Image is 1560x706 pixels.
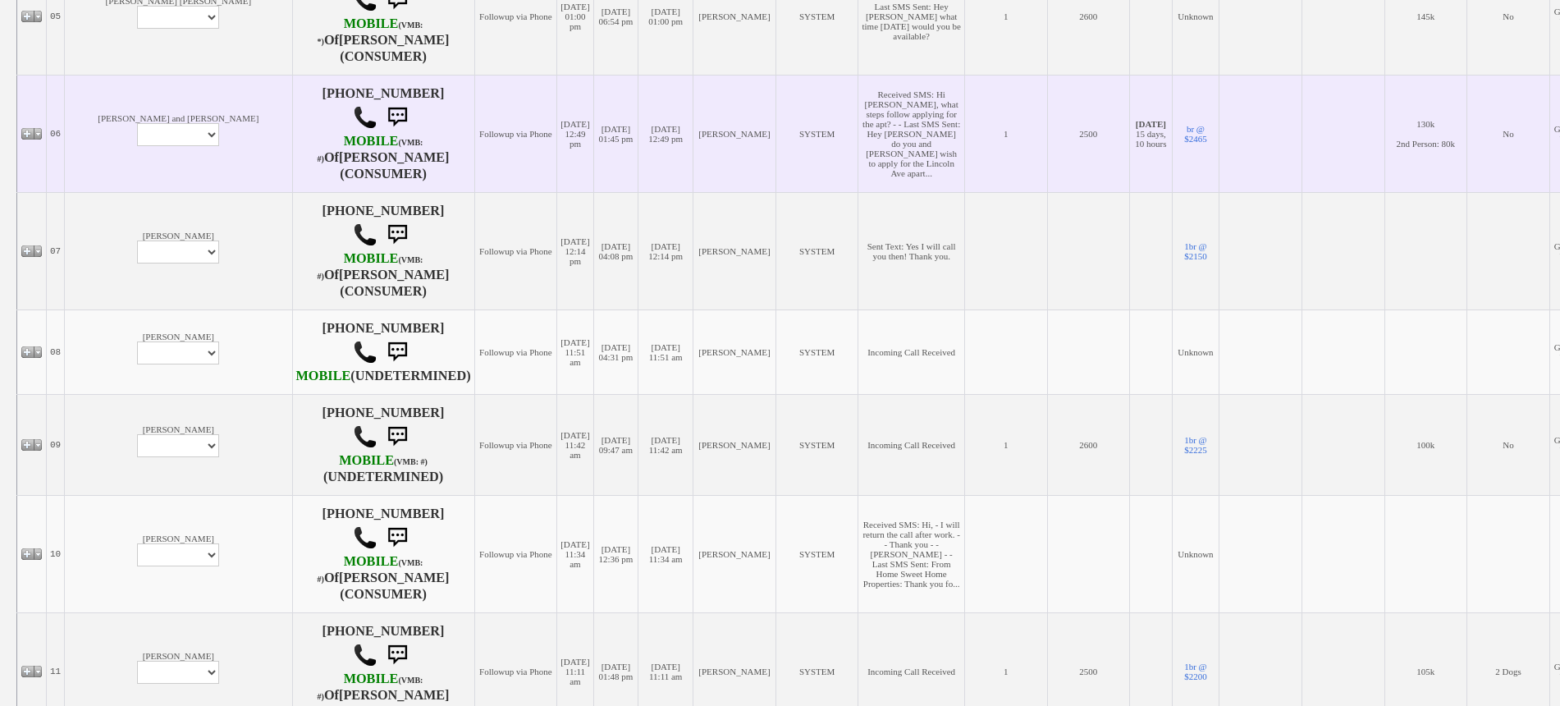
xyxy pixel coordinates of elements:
[593,192,638,309] td: [DATE] 04:08 pm
[1184,435,1207,455] a: 1br @ $2225
[1467,75,1550,192] td: No
[557,394,593,495] td: [DATE] 11:42 am
[775,309,858,394] td: SYSTEM
[318,676,423,701] font: (VMB: #)
[339,453,428,468] b: T-Mobile USA, Inc.
[296,369,351,383] b: Dish Wireless, LLC
[381,521,414,554] img: sms.png
[381,420,414,453] img: sms.png
[394,457,428,466] font: (VMB: #)
[47,75,65,192] td: 06
[474,75,557,192] td: Followup via Phone
[353,643,377,667] img: call.png
[474,495,557,612] td: Followup via Phone
[381,639,414,672] img: sms.png
[557,192,593,309] td: [DATE] 12:14 pm
[1384,75,1467,192] td: 130k 2nd Person: 80k
[1384,394,1467,495] td: 100k
[557,495,593,612] td: [DATE] 11:34 am
[593,495,638,612] td: [DATE] 12:36 pm
[344,672,399,686] font: MOBILE
[339,688,450,703] b: [PERSON_NAME]
[693,309,776,394] td: [PERSON_NAME]
[344,554,399,569] font: MOBILE
[593,309,638,394] td: [DATE] 04:31 pm
[318,255,423,281] font: (VMB: #)
[353,340,377,364] img: call.png
[775,192,858,309] td: SYSTEM
[296,507,471,602] h4: [PHONE_NUMBER] Of (CONSUMER)
[318,16,423,48] b: Verizon Wireless
[1130,75,1172,192] td: 15 days, 10 hours
[964,394,1047,495] td: 1
[775,495,858,612] td: SYSTEM
[344,251,399,266] font: MOBILE
[65,309,292,394] td: [PERSON_NAME]
[296,369,351,383] font: MOBILE
[775,75,858,192] td: SYSTEM
[858,495,964,612] td: Received SMS: Hi, - I will return the call after work. - - Thank you - - [PERSON_NAME] - - Last S...
[638,394,693,495] td: [DATE] 11:42 am
[775,394,858,495] td: SYSTEM
[381,218,414,251] img: sms.png
[858,309,964,394] td: Incoming Call Received
[339,150,450,165] b: [PERSON_NAME]
[638,495,693,612] td: [DATE] 11:34 am
[353,222,377,247] img: call.png
[318,134,423,165] b: AT&T Wireless
[593,75,638,192] td: [DATE] 01:45 pm
[339,571,450,585] b: [PERSON_NAME]
[47,309,65,394] td: 08
[474,394,557,495] td: Followup via Phone
[1184,662,1207,681] a: 1br @ $2200
[964,75,1047,192] td: 1
[1047,75,1130,192] td: 2500
[1467,394,1550,495] td: No
[47,495,65,612] td: 10
[353,525,377,550] img: call.png
[65,75,292,192] td: [PERSON_NAME] and [PERSON_NAME]
[557,75,593,192] td: [DATE] 12:49 pm
[593,394,638,495] td: [DATE] 09:47 am
[1047,394,1130,495] td: 2600
[353,424,377,449] img: call.png
[474,192,557,309] td: Followup via Phone
[381,101,414,134] img: sms.png
[296,204,471,299] h4: [PHONE_NUMBER] Of (CONSUMER)
[318,554,423,585] b: T-Mobile USA, Inc.
[1172,309,1219,394] td: Unknown
[65,192,292,309] td: [PERSON_NAME]
[638,309,693,394] td: [DATE] 11:51 am
[339,268,450,282] b: [PERSON_NAME]
[693,394,776,495] td: [PERSON_NAME]
[693,192,776,309] td: [PERSON_NAME]
[858,394,964,495] td: Incoming Call Received
[1136,119,1166,129] b: [DATE]
[693,495,776,612] td: [PERSON_NAME]
[47,394,65,495] td: 09
[296,321,471,383] h4: [PHONE_NUMBER] (UNDETERMINED)
[1184,241,1207,261] a: 1br @ $2150
[638,75,693,192] td: [DATE] 12:49 pm
[344,134,399,149] font: MOBILE
[65,394,292,495] td: [PERSON_NAME]
[353,105,377,130] img: call.png
[318,672,423,703] b: T-Mobile USA, Inc.
[339,33,450,48] b: [PERSON_NAME]
[318,251,423,282] b: T-Mobile USA, Inc.
[296,406,471,484] h4: [PHONE_NUMBER] (UNDETERMINED)
[557,309,593,394] td: [DATE] 11:51 am
[693,75,776,192] td: [PERSON_NAME]
[65,495,292,612] td: [PERSON_NAME]
[344,16,399,31] font: MOBILE
[381,336,414,369] img: sms.png
[858,192,964,309] td: Sent Text: Yes I will call you then! Thank you.
[638,192,693,309] td: [DATE] 12:14 pm
[474,309,557,394] td: Followup via Phone
[318,21,423,46] font: (VMB: *)
[47,192,65,309] td: 07
[339,453,394,468] font: MOBILE
[318,558,423,584] font: (VMB: #)
[296,86,471,181] h4: [PHONE_NUMBER] Of (CONSUMER)
[1172,495,1219,612] td: Unknown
